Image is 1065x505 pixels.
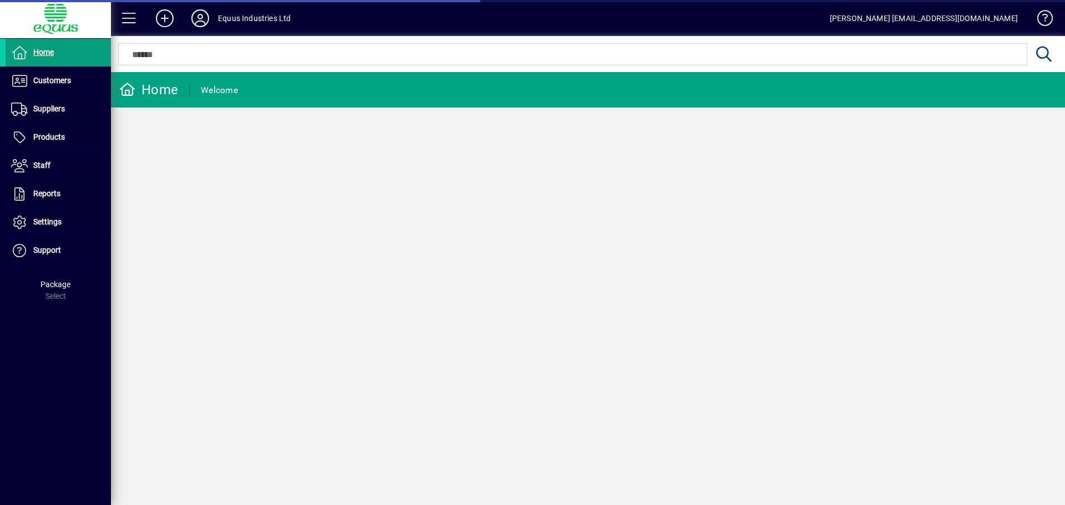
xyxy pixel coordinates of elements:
span: Package [40,280,70,289]
button: Add [147,8,182,28]
div: [PERSON_NAME] [EMAIL_ADDRESS][DOMAIN_NAME] [830,9,1018,27]
button: Profile [182,8,218,28]
a: Support [6,237,111,264]
a: Products [6,124,111,151]
span: Customers [33,76,71,85]
div: Home [119,81,178,99]
span: Reports [33,189,60,198]
span: Settings [33,217,62,226]
span: Staff [33,161,50,170]
a: Customers [6,67,111,95]
div: Equus Industries Ltd [218,9,291,27]
span: Support [33,246,61,254]
a: Suppliers [6,95,111,123]
a: Reports [6,180,111,208]
span: Suppliers [33,104,65,113]
a: Knowledge Base [1029,2,1051,38]
span: Products [33,132,65,141]
span: Home [33,48,54,57]
a: Staff [6,152,111,180]
div: Welcome [201,81,238,99]
a: Settings [6,208,111,236]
